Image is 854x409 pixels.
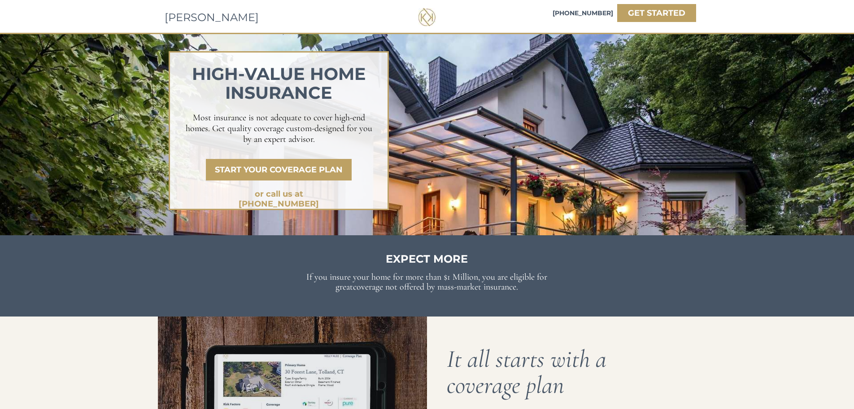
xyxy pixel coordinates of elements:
[386,252,468,265] span: EXPECT MORE
[186,112,372,145] span: Most insurance is not adequate to cover high-end homes. Get quality coverage custom-designed for ...
[447,344,606,400] span: It all starts with a coverage plan
[553,9,613,17] span: [PHONE_NUMBER]
[192,63,366,103] span: HIGH-VALUE home insurance
[306,272,547,292] span: If you insure your home for more than $1 Million, you are eligible for great
[206,159,352,180] a: START YOUR COVERAGE PLAN
[215,165,343,175] strong: START YOUR COVERAGE PLAN
[165,11,259,24] span: [PERSON_NAME]
[221,186,337,202] a: or call us at [PHONE_NUMBER]
[353,281,518,292] span: coverage not offered by mass-market insurance.
[617,4,696,22] a: GET STARTED
[239,189,319,209] strong: or call us at [PHONE_NUMBER]
[628,8,685,18] strong: GET STARTED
